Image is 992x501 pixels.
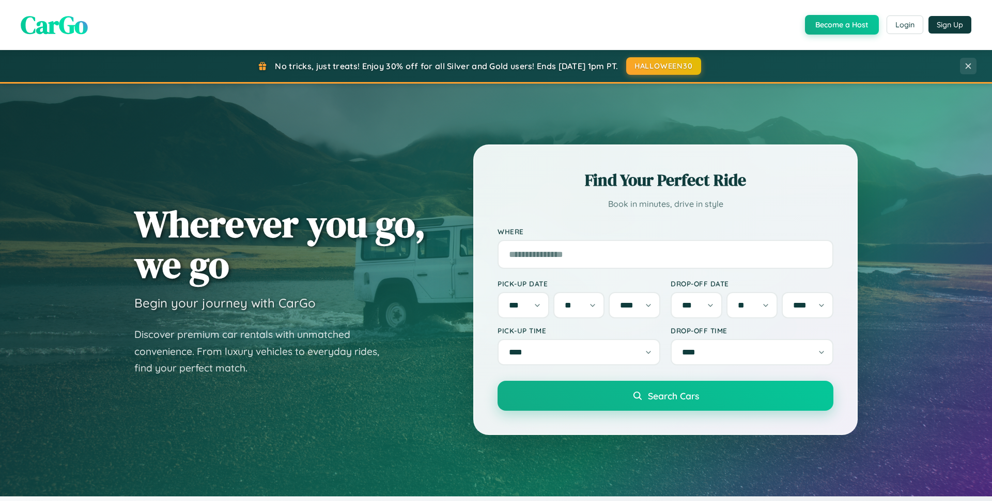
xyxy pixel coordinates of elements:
[648,390,699,401] span: Search Cars
[275,61,618,71] span: No tricks, just treats! Enjoy 30% off for all Silver and Gold users! Ends [DATE] 1pm PT.
[671,279,833,288] label: Drop-off Date
[928,16,971,34] button: Sign Up
[134,295,316,311] h3: Begin your journey with CarGo
[626,57,701,75] button: HALLOWEEN30
[21,8,88,42] span: CarGo
[498,197,833,212] p: Book in minutes, drive in style
[498,169,833,191] h2: Find Your Perfect Ride
[498,381,833,411] button: Search Cars
[671,326,833,335] label: Drop-off Time
[887,15,923,34] button: Login
[134,326,393,377] p: Discover premium car rentals with unmatched convenience. From luxury vehicles to everyday rides, ...
[805,15,879,35] button: Become a Host
[498,279,660,288] label: Pick-up Date
[498,326,660,335] label: Pick-up Time
[134,203,426,285] h1: Wherever you go, we go
[498,227,833,236] label: Where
